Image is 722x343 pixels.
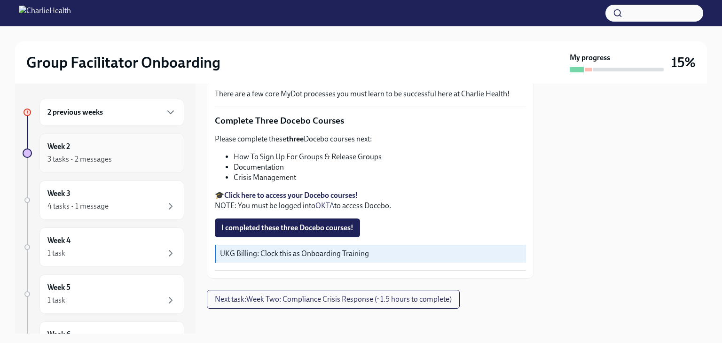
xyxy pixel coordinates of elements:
[234,172,526,183] li: Crisis Management
[215,89,526,99] p: There are a few core MyDot processes you must learn to be successful here at Charlie Health!
[215,295,452,304] span: Next task : Week Two: Compliance Crisis Response (~1.5 hours to complete)
[215,190,526,211] p: 🎓 NOTE: You must be logged into to access Docebo.
[47,141,70,152] h6: Week 2
[207,290,460,309] button: Next task:Week Two: Compliance Crisis Response (~1.5 hours to complete)
[47,154,112,164] div: 3 tasks • 2 messages
[47,329,71,340] h6: Week 6
[315,201,334,210] a: OKTA
[234,162,526,172] li: Documentation
[47,295,65,305] div: 1 task
[47,201,109,211] div: 4 tasks • 1 message
[19,6,71,21] img: CharlieHealth
[23,133,184,173] a: Week 23 tasks • 2 messages
[215,115,526,127] p: Complete Three Docebo Courses
[26,53,220,72] h2: Group Facilitator Onboarding
[47,282,71,293] h6: Week 5
[234,152,526,162] li: How To Sign Up For Groups & Release Groups
[671,54,696,71] h3: 15%
[215,218,360,237] button: I completed these three Docebo courses!
[224,191,358,200] a: Click here to access your Docebo courses!
[23,180,184,220] a: Week 34 tasks • 1 message
[23,274,184,314] a: Week 51 task
[221,223,353,233] span: I completed these three Docebo courses!
[47,188,71,199] h6: Week 3
[47,107,103,117] h6: 2 previous weeks
[39,99,184,126] div: 2 previous weeks
[286,134,304,143] strong: three
[23,227,184,267] a: Week 41 task
[215,134,526,144] p: Please complete these Docebo courses next:
[47,248,65,258] div: 1 task
[220,249,522,259] p: UKG Billing: Clock this as Onboarding Training
[47,235,71,246] h6: Week 4
[570,53,610,63] strong: My progress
